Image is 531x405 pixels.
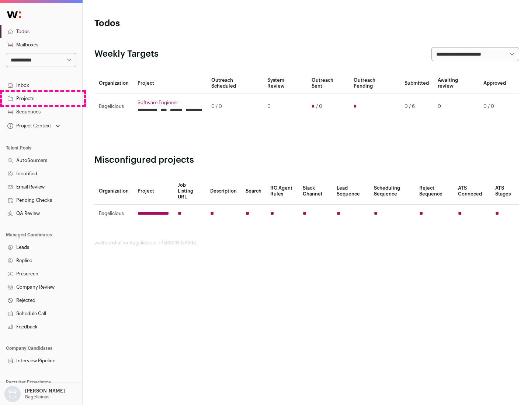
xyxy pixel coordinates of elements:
th: Approved [479,73,510,94]
p: Bagelicious [25,394,49,400]
img: Wellfound [3,7,25,22]
td: 0 [263,94,307,119]
th: Description [206,178,241,205]
th: Organization [94,73,133,94]
td: Bagelicious [94,94,133,119]
th: Scheduling Sequence [369,178,415,205]
h2: Weekly Targets [94,48,159,60]
td: 0 [433,94,479,119]
span: / 0 [316,103,322,109]
th: Outreach Sent [307,73,350,94]
th: Search [241,178,266,205]
td: 0 / 6 [400,94,433,119]
button: Open dropdown [6,121,62,131]
p: [PERSON_NAME] [25,388,65,394]
th: ATS Stages [491,178,519,205]
th: Project [133,178,173,205]
th: RC Agent Rules [266,178,298,205]
th: Submitted [400,73,433,94]
h1: Todos [94,18,236,29]
td: Bagelicious [94,205,133,223]
th: Slack Channel [298,178,332,205]
th: Project [133,73,207,94]
th: Outreach Pending [349,73,400,94]
a: Software Engineer [138,100,202,106]
th: Outreach Scheduled [207,73,263,94]
h2: Misconfigured projects [94,154,519,166]
th: Job Listing URL [173,178,206,205]
img: nopic.png [4,386,21,402]
button: Open dropdown [3,386,66,402]
th: ATS Conneced [454,178,490,205]
div: Project Context [6,123,51,129]
th: Awaiting review [433,73,479,94]
td: 0 / 0 [479,94,510,119]
th: Lead Sequence [332,178,369,205]
td: 0 / 0 [207,94,263,119]
th: Reject Sequence [415,178,454,205]
th: Organization [94,178,133,205]
th: System Review [263,73,307,94]
footer: wellfound:ai for Bagelicious - [PERSON_NAME] [94,240,519,246]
